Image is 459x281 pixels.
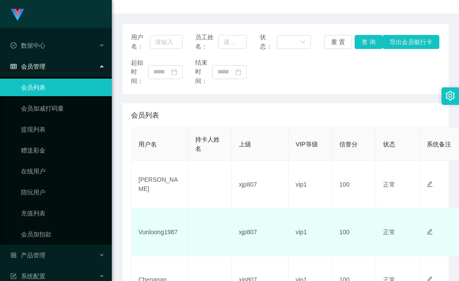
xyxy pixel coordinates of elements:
[383,181,395,188] span: 正常
[171,69,177,75] i: 图标: calendar
[300,39,306,45] i: 图标: down
[10,273,45,280] span: 系统配置
[10,42,17,49] i: 图标: check-circle-o
[21,225,105,243] a: 会员加扣款
[195,33,218,51] span: 员工姓名：
[239,141,251,148] span: 上级
[131,58,148,86] span: 起始时间：
[445,91,455,101] i: 图标: setting
[383,35,439,49] button: 导出会员银行卡
[10,42,45,49] span: 数据中心
[195,58,212,86] span: 结束时间：
[21,79,105,96] a: 会员列表
[131,161,188,208] td: [PERSON_NAME]
[150,35,183,49] input: 请输入
[332,208,376,256] td: 100
[289,208,332,256] td: vip1
[21,184,105,201] a: 陪玩用户
[131,208,188,256] td: Vunloong1987
[10,252,17,258] i: 图标: appstore-o
[332,161,376,208] td: 100
[355,35,383,49] button: 查 询
[324,35,352,49] button: 重 置
[21,205,105,222] a: 充值列表
[10,9,24,21] img: logo.9652507e.png
[21,142,105,159] a: 赠送彩金
[296,141,318,148] span: VIP等级
[131,110,159,121] span: 会员列表
[383,229,395,236] span: 正常
[383,141,395,148] span: 状态
[289,161,332,208] td: vip1
[10,252,45,259] span: 产品管理
[21,100,105,117] a: 会员加减打码量
[235,69,242,75] i: 图标: calendar
[339,141,358,148] span: 信誉分
[10,273,17,279] i: 图标: form
[10,63,17,69] i: 图标: table
[218,35,247,49] input: 请输入
[427,181,433,187] i: 图标: edit
[260,33,277,51] span: 状态：
[21,163,105,180] a: 在线用户
[232,208,289,256] td: xjp807
[427,141,451,148] span: 系统备注
[232,161,289,208] td: xjp807
[10,63,45,70] span: 会员管理
[138,141,157,148] span: 用户名
[131,33,150,51] span: 用户名：
[427,229,433,235] i: 图标: edit
[195,136,220,152] span: 持卡人姓名
[21,121,105,138] a: 提现列表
